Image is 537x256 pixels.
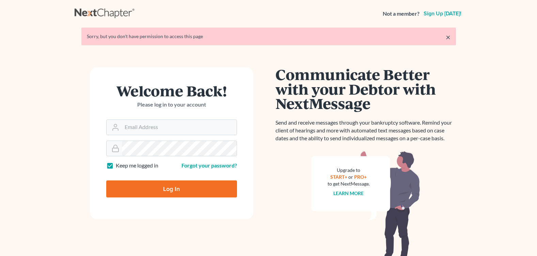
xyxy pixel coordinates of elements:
a: START+ [330,174,347,180]
span: or [348,174,353,180]
h1: Welcome Back! [106,83,237,98]
div: to get NextMessage. [328,180,370,187]
p: Send and receive messages through your bankruptcy software. Remind your client of hearings and mo... [275,119,456,142]
label: Keep me logged in [116,162,158,170]
input: Log In [106,180,237,197]
div: Sorry, but you don't have permission to access this page [87,33,451,40]
strong: Not a member? [383,10,420,18]
a: × [446,33,451,41]
p: Please log in to your account [106,101,237,109]
input: Email Address [122,120,237,135]
a: Learn more [333,190,364,196]
div: Upgrade to [328,167,370,174]
a: Forgot your password? [181,162,237,169]
h1: Communicate Better with your Debtor with NextMessage [275,67,456,111]
a: PRO+ [354,174,367,180]
a: Sign up [DATE]! [422,11,463,16]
